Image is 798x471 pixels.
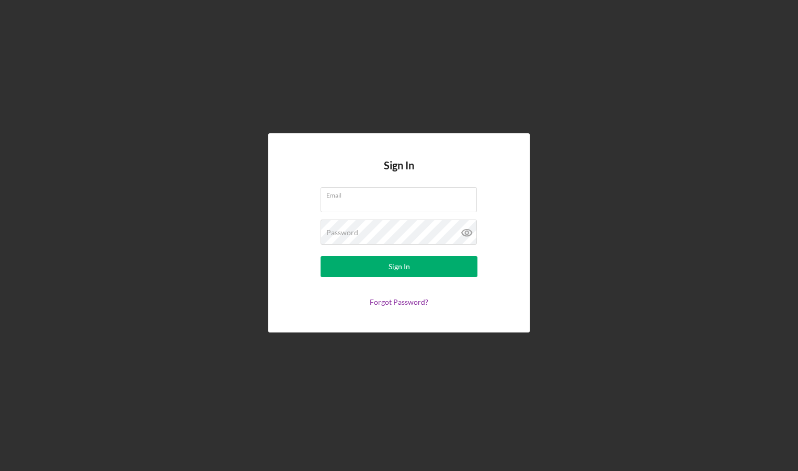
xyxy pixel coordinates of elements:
button: Sign In [321,256,477,277]
label: Password [326,228,358,237]
div: Sign In [389,256,410,277]
a: Forgot Password? [370,297,428,306]
label: Email [326,188,477,199]
h4: Sign In [384,159,414,187]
